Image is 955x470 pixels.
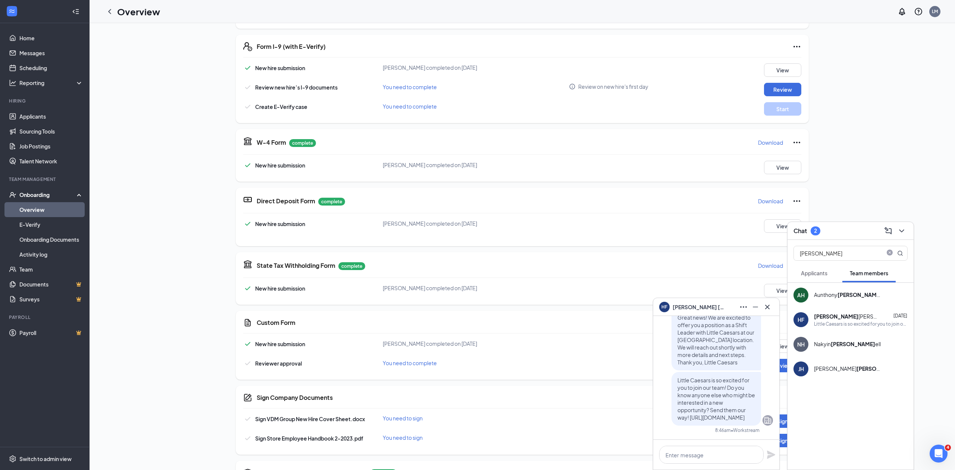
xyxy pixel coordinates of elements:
button: Ellipses [738,301,749,313]
span: close-circle [885,250,894,257]
svg: Checkmark [243,63,252,72]
input: Search team member [794,246,882,260]
div: You need to sign [383,434,569,441]
svg: UserCheck [9,191,16,198]
div: [PERSON_NAME] [PERSON_NAME] [814,365,881,372]
div: Team Management [9,176,82,182]
span: [DATE] [893,313,907,319]
iframe: Intercom live chat [930,445,948,463]
button: Minimize [749,301,761,313]
svg: FormI9EVerifyIcon [243,42,252,51]
div: LM [932,8,938,15]
div: Payroll [9,314,82,320]
button: Download [758,137,783,148]
svg: Checkmark [243,359,252,368]
button: Sign [764,434,801,447]
span: New hire submission [255,65,305,71]
h3: Chat [793,227,807,235]
a: Home [19,31,83,46]
h5: Direct Deposit Form [257,197,315,205]
button: View [764,284,801,297]
button: ComposeMessage [882,225,894,237]
svg: Ellipses [792,42,801,51]
a: Team [19,262,83,277]
svg: TaxGovernmentIcon [243,137,252,145]
svg: Checkmark [243,284,252,293]
svg: ChevronLeft [105,7,114,16]
span: Create E-Verify case [255,103,307,110]
b: [PERSON_NAME] [857,365,901,372]
div: Reporting [19,79,84,87]
a: Messages [19,46,83,60]
svg: ChevronDown [897,226,906,235]
h5: Form I-9 (with E-Verify) [257,43,326,51]
svg: DirectDepositIcon [243,195,252,204]
svg: Notifications [898,7,907,16]
span: Little Caesars is so excited for you to join our team! Do you know anyone else who might be inter... [677,377,755,421]
a: Scheduling [19,60,83,75]
svg: Checkmark [243,161,252,170]
svg: Info [569,83,576,90]
div: [PERSON_NAME] [814,313,881,320]
p: complete [289,139,316,147]
h5: Custom Form [257,319,295,327]
a: SurveysCrown [19,292,83,307]
span: Team members [850,270,888,276]
div: JH [798,365,804,373]
span: [PERSON_NAME] completed on [DATE] [383,220,477,227]
h5: Sign Company Documents [257,394,333,402]
svg: Cross [763,303,772,311]
div: Little Caesars is so excited for you to join our team! Do you know anyone else who might be inter... [814,321,908,327]
span: Review on new hire's first day [578,83,648,90]
a: DocumentsCrown [19,277,83,292]
div: AH [797,291,805,299]
button: Sign [764,414,801,428]
b: [PERSON_NAME] [831,341,875,347]
span: [PERSON_NAME] completed on [DATE] [383,340,477,347]
a: Talent Network [19,154,83,169]
span: close-circle [885,250,894,256]
svg: Checkmark [243,102,252,111]
span: [PERSON_NAME] completed on [DATE] [383,162,477,168]
p: Download [758,197,783,205]
div: Onboarding [19,191,77,198]
svg: Ellipses [792,197,801,206]
a: Onboarding Documents [19,232,83,247]
svg: Company [763,416,772,425]
a: PayrollCrown [19,325,83,340]
button: View [764,339,801,353]
svg: Checkmark [243,434,252,443]
span: 4 [945,445,951,451]
svg: CustomFormIcon [243,318,252,327]
svg: Checkmark [243,414,252,423]
h5: W-4 Form [257,138,286,147]
svg: Plane [767,450,776,459]
span: New hire submission [255,220,305,227]
button: Review [764,359,801,372]
h5: State Tax Withholding Form [257,261,335,270]
p: complete [338,262,365,270]
button: View [764,161,801,174]
svg: ComposeMessage [884,226,893,235]
button: Start [764,102,801,116]
svg: Collapse [72,8,79,15]
span: You need to complete [383,360,437,366]
a: Overview [19,202,83,217]
p: Download [758,139,783,146]
a: E-Verify [19,217,83,232]
svg: Checkmark [243,83,252,92]
b: [PERSON_NAME] [814,313,858,320]
div: You need to sign [383,414,569,422]
div: NH [797,341,805,348]
div: HF [798,316,804,323]
span: [PERSON_NAME] completed on [DATE] [383,64,477,71]
span: [PERSON_NAME] [PERSON_NAME] [673,303,725,311]
button: Review [764,83,801,96]
svg: QuestionInfo [914,7,923,16]
button: Download [758,195,783,207]
svg: Analysis [9,79,16,87]
svg: TaxGovernmentIcon [243,260,252,269]
div: 8:46am [715,427,731,433]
